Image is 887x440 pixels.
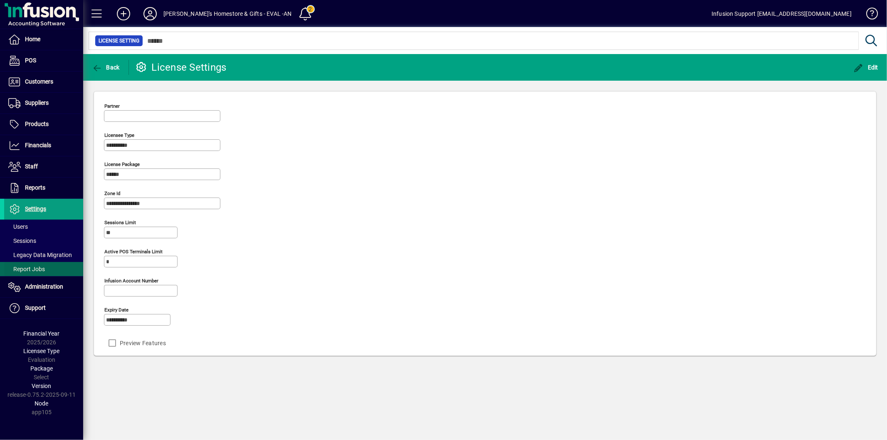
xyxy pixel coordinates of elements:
[8,266,45,272] span: Report Jobs
[8,223,28,230] span: Users
[854,64,879,71] span: Edit
[104,161,140,167] mat-label: License Package
[25,184,45,191] span: Reports
[25,57,36,64] span: POS
[92,64,120,71] span: Back
[137,6,163,21] button: Profile
[25,121,49,127] span: Products
[90,60,122,75] button: Back
[860,2,877,29] a: Knowledge Base
[35,400,49,407] span: Node
[30,365,53,372] span: Package
[4,234,83,248] a: Sessions
[4,72,83,92] a: Customers
[104,278,158,284] mat-label: Infusion account number
[25,304,46,311] span: Support
[24,330,60,337] span: Financial Year
[4,277,83,297] a: Administration
[83,60,129,75] app-page-header-button: Back
[4,50,83,71] a: POS
[712,7,852,20] div: Infusion Support [EMAIL_ADDRESS][DOMAIN_NAME]
[99,37,139,45] span: License Setting
[4,29,83,50] a: Home
[4,178,83,198] a: Reports
[4,156,83,177] a: Staff
[4,298,83,319] a: Support
[8,252,72,258] span: Legacy Data Migration
[104,249,163,255] mat-label: Active POS Terminals Limit
[4,114,83,135] a: Products
[163,7,292,20] div: [PERSON_NAME]'s Homestore & Gifts - EVAL -AN
[4,248,83,262] a: Legacy Data Migration
[104,190,121,196] mat-label: Zone Id
[32,383,52,389] span: Version
[4,93,83,114] a: Suppliers
[25,78,53,85] span: Customers
[4,220,83,234] a: Users
[25,99,49,106] span: Suppliers
[25,283,63,290] span: Administration
[104,307,128,313] mat-label: Expiry date
[25,163,38,170] span: Staff
[24,348,60,354] span: Licensee Type
[104,103,120,109] mat-label: Partner
[104,132,134,138] mat-label: Licensee Type
[135,61,227,74] div: License Settings
[25,205,46,212] span: Settings
[8,237,36,244] span: Sessions
[852,60,881,75] button: Edit
[104,220,136,225] mat-label: Sessions Limit
[25,36,40,42] span: Home
[4,135,83,156] a: Financials
[25,142,51,148] span: Financials
[4,262,83,276] a: Report Jobs
[110,6,137,21] button: Add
